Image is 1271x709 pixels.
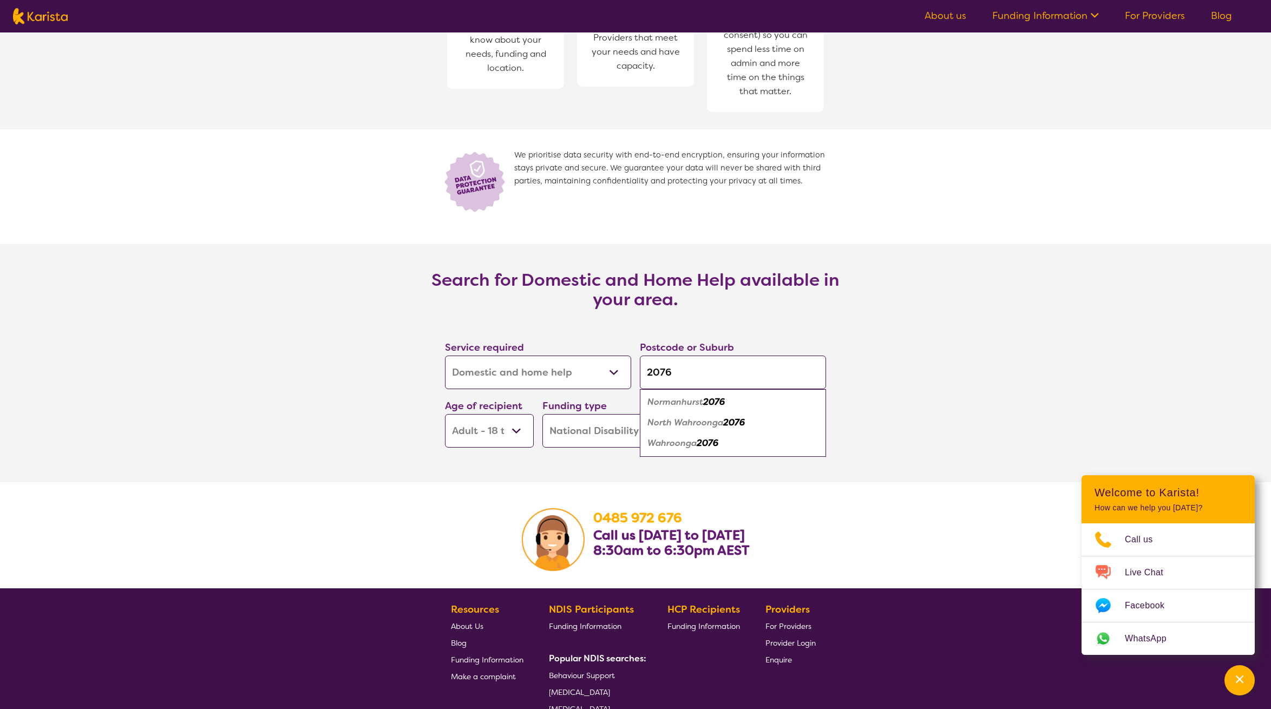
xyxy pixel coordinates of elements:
b: 8:30am to 6:30pm AEST [593,542,750,559]
a: [MEDICAL_DATA] [549,684,642,700]
span: Behaviour Support [549,671,615,680]
span: Facebook [1125,598,1177,614]
em: Normanhurst [647,396,703,408]
label: Funding type [542,399,607,412]
a: Funding Information [667,618,740,634]
label: Service required [445,341,524,354]
label: Age of recipient [445,399,522,412]
b: Call us [DATE] to [DATE] [593,527,745,544]
a: Funding Information [992,9,1099,22]
a: Web link opens in a new tab. [1082,622,1255,655]
span: WhatsApp [1125,631,1180,647]
label: Postcode or Suburb [640,341,734,354]
a: Make a complaint [451,668,523,685]
a: For Providers [765,618,816,634]
input: Type [640,356,826,389]
em: Wahroonga [647,437,697,449]
img: Lock icon [441,149,514,214]
a: Behaviour Support [549,667,642,684]
span: Live Chat [1125,564,1176,581]
a: 0485 972 676 [593,509,682,527]
a: For Providers [1125,9,1185,22]
b: Popular NDIS searches: [549,653,646,664]
b: HCP Recipients [667,603,740,616]
em: 2076 [723,417,745,428]
em: North Wahroonga [647,417,723,428]
img: Karista logo [13,8,68,24]
em: 2076 [697,437,718,449]
div: North Wahroonga 2076 [645,412,821,433]
h2: Welcome to Karista! [1095,486,1242,499]
span: For Providers [765,621,811,631]
a: Blog [451,634,523,651]
span: About Us [451,621,483,631]
span: We prioritise data security with end-to-end encryption, ensuring your information stays private a... [514,149,830,214]
a: About us [925,9,966,22]
a: About Us [451,618,523,634]
span: Enquire [765,655,792,665]
div: Normanhurst 2076 [645,392,821,412]
button: Channel Menu [1224,665,1255,695]
h3: Search for Domestic and Home Help available in your area. [419,270,852,309]
a: Provider Login [765,634,816,651]
span: Funding Information [667,621,740,631]
b: Providers [765,603,810,616]
span: Provider Login [765,638,816,648]
span: [MEDICAL_DATA] [549,687,610,697]
span: Make a complaint [451,672,516,681]
img: Karista Client Service [522,508,585,571]
a: Blog [1211,9,1232,22]
a: Enquire [765,651,816,668]
em: 2076 [703,396,725,408]
ul: Choose channel [1082,523,1255,655]
b: NDIS Participants [549,603,634,616]
span: Funding Information [451,655,523,665]
div: Channel Menu [1082,475,1255,655]
p: How can we help you [DATE]? [1095,503,1242,513]
div: Wahroonga 2076 [645,433,821,454]
span: Funding Information [549,621,621,631]
b: Resources [451,603,499,616]
span: Call us [1125,531,1166,548]
a: Funding Information [451,651,523,668]
span: Blog [451,638,467,648]
a: Funding Information [549,618,642,634]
